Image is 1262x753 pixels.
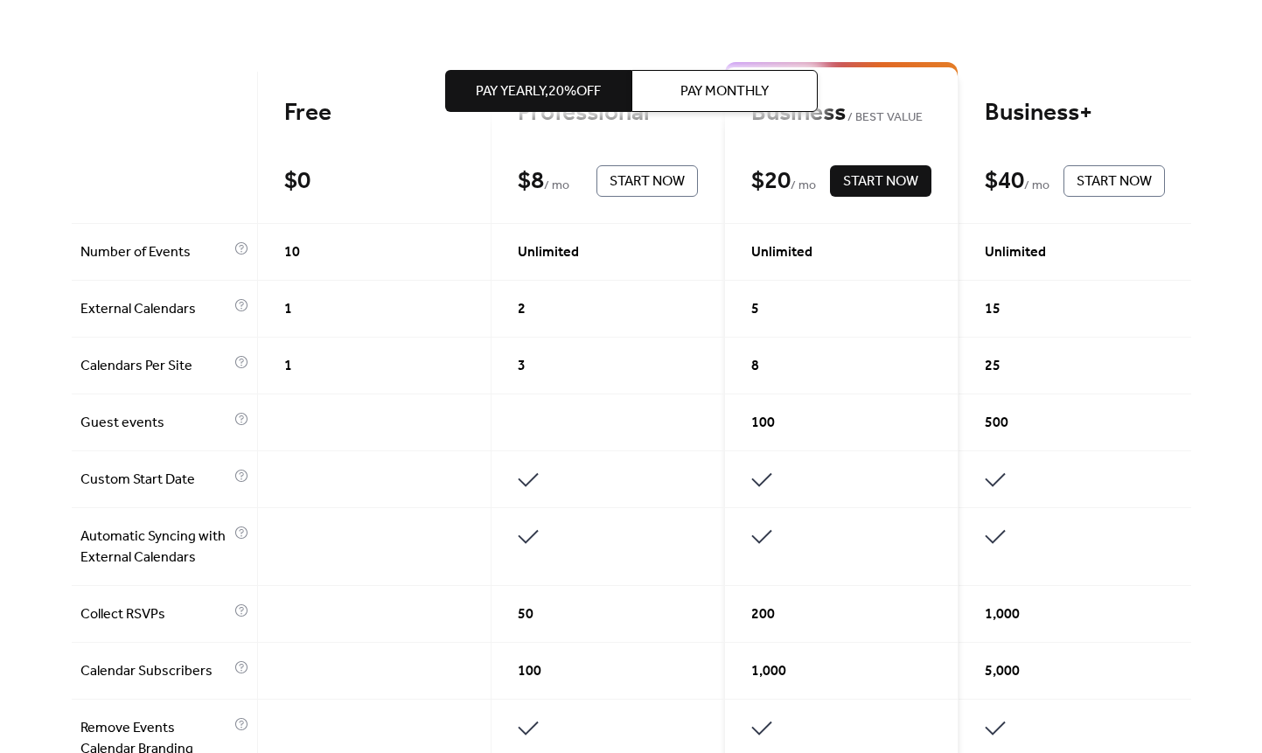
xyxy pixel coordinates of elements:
div: $ 8 [518,166,544,197]
span: 15 [985,299,1001,320]
span: Pay Monthly [680,81,769,102]
span: 200 [751,604,775,625]
span: / mo [791,176,816,197]
span: 100 [751,413,775,434]
div: $ 40 [985,166,1024,197]
span: Unlimited [518,242,579,263]
div: Business [751,98,931,129]
span: 500 [985,413,1008,434]
span: 5,000 [985,661,1020,682]
span: 25 [985,356,1001,377]
span: Start Now [610,171,685,192]
span: Unlimited [751,242,812,263]
span: BEST VALUE [846,108,924,129]
span: 1,000 [985,604,1020,625]
span: 2 [518,299,526,320]
span: / mo [1024,176,1049,197]
div: Business+ [985,98,1165,129]
span: 1 [284,299,292,320]
span: Start Now [1077,171,1152,192]
span: 1,000 [751,661,786,682]
span: 10 [284,242,300,263]
span: Start Now [843,171,918,192]
span: Pay Yearly, 20% off [476,81,601,102]
button: Start Now [1063,165,1165,197]
span: 50 [518,604,533,625]
span: 5 [751,299,759,320]
span: 100 [518,661,541,682]
div: $ 20 [751,166,791,197]
span: Number of Events [80,242,230,263]
button: Start Now [830,165,931,197]
div: $ 0 [284,166,310,197]
button: Pay Yearly,20%off [445,70,631,112]
span: Calendars Per Site [80,356,230,377]
button: Pay Monthly [631,70,818,112]
span: 3 [518,356,526,377]
span: 1 [284,356,292,377]
span: Collect RSVPs [80,604,230,625]
span: External Calendars [80,299,230,320]
span: Automatic Syncing with External Calendars [80,526,230,568]
span: Guest events [80,413,230,434]
span: Unlimited [985,242,1046,263]
span: Calendar Subscribers [80,661,230,682]
div: Free [284,98,464,129]
span: 8 [751,356,759,377]
span: / mo [544,176,569,197]
span: Custom Start Date [80,470,230,491]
